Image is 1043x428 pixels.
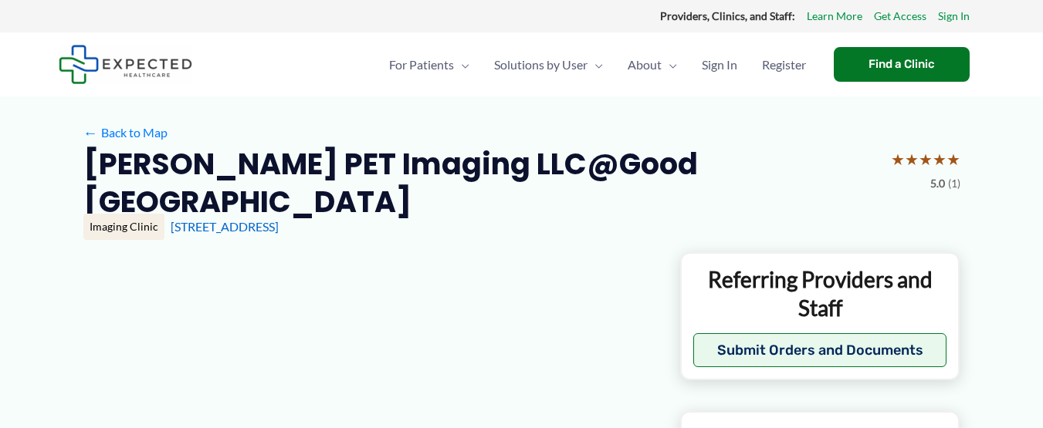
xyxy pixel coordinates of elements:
[891,145,905,174] span: ★
[660,9,795,22] strong: Providers, Clinics, and Staff:
[377,38,818,92] nav: Primary Site Navigation
[693,333,947,367] button: Submit Orders and Documents
[377,38,482,92] a: For PatientsMenu Toggle
[83,125,98,140] span: ←
[389,38,454,92] span: For Patients
[834,47,970,82] a: Find a Clinic
[933,145,946,174] span: ★
[83,121,168,144] a: ←Back to Map
[702,38,737,92] span: Sign In
[628,38,662,92] span: About
[930,174,945,194] span: 5.0
[938,6,970,26] a: Sign In
[615,38,689,92] a: AboutMenu Toggle
[905,145,919,174] span: ★
[946,145,960,174] span: ★
[494,38,588,92] span: Solutions by User
[171,219,279,234] a: [STREET_ADDRESS]
[83,214,164,240] div: Imaging Clinic
[482,38,615,92] a: Solutions by UserMenu Toggle
[919,145,933,174] span: ★
[874,6,926,26] a: Get Access
[807,6,862,26] a: Learn More
[454,38,469,92] span: Menu Toggle
[750,38,818,92] a: Register
[693,265,947,322] p: Referring Providers and Staff
[689,38,750,92] a: Sign In
[948,174,960,194] span: (1)
[662,38,677,92] span: Menu Toggle
[83,145,879,221] h2: [PERSON_NAME] PET Imaging LLC@Good [GEOGRAPHIC_DATA]
[588,38,603,92] span: Menu Toggle
[59,45,192,84] img: Expected Healthcare Logo - side, dark font, small
[762,38,806,92] span: Register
